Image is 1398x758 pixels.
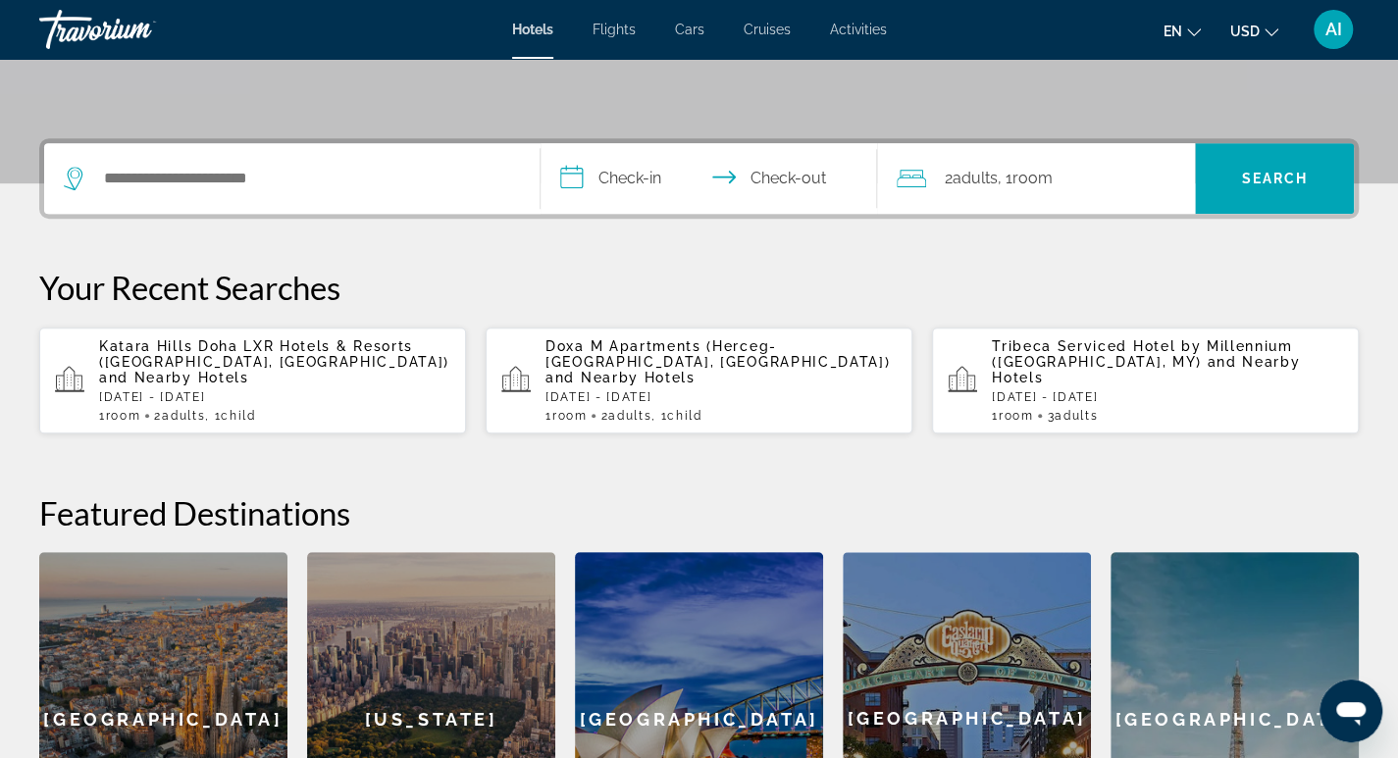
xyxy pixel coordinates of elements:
span: and Nearby Hotels [992,354,1300,385]
span: , 1 [205,409,255,423]
button: Travelers: 2 adults, 0 children [877,143,1195,214]
span: Room [1011,169,1052,187]
span: Room [552,409,588,423]
a: Hotels [512,22,553,37]
a: Travorium [39,4,235,55]
span: Doxa M Apartments (Herceg-[GEOGRAPHIC_DATA], [GEOGRAPHIC_DATA]) [545,338,890,370]
span: 1 [545,409,587,423]
span: and Nearby Hotels [545,370,696,385]
a: Flights [593,22,636,37]
span: 1 [99,409,140,423]
span: Room [999,409,1034,423]
span: Room [106,409,141,423]
span: 2 [600,409,651,423]
p: [DATE] - [DATE] [545,390,897,404]
iframe: Кнопка запуска окна обмена сообщениями [1320,680,1382,742]
button: Tribeca Serviced Hotel by Millennium ([GEOGRAPHIC_DATA], MY) and Nearby Hotels[DATE] - [DATE]1Roo... [932,327,1359,434]
button: Search [1195,143,1354,214]
a: Activities [830,22,887,37]
span: Adults [1055,409,1098,423]
span: , 1 [997,165,1052,192]
a: Cruises [744,22,791,37]
span: en [1164,24,1182,39]
span: 3 [1047,409,1098,423]
span: and Nearby Hotels [99,370,249,385]
span: , 1 [651,409,701,423]
span: Adults [162,409,205,423]
span: Adults [608,409,651,423]
span: 2 [154,409,205,423]
p: [DATE] - [DATE] [992,390,1343,404]
p: Your Recent Searches [39,268,1359,307]
a: Cars [675,22,704,37]
button: Katara Hills Doha LXR Hotels & Resorts ([GEOGRAPHIC_DATA], [GEOGRAPHIC_DATA]) and Nearby Hotels[D... [39,327,466,434]
button: Change language [1164,17,1201,45]
span: Search [1241,171,1308,186]
span: Tribeca Serviced Hotel by Millennium ([GEOGRAPHIC_DATA], MY) [992,338,1292,370]
span: Child [221,409,255,423]
span: Adults [952,169,997,187]
p: [DATE] - [DATE] [99,390,450,404]
input: Search hotel destination [102,164,510,193]
h2: Featured Destinations [39,493,1359,532]
span: USD [1230,24,1260,39]
span: Katara Hills Doha LXR Hotels & Resorts ([GEOGRAPHIC_DATA], [GEOGRAPHIC_DATA]) [99,338,449,370]
div: Search widget [44,143,1354,214]
span: Child [667,409,701,423]
button: Change currency [1230,17,1278,45]
button: Doxa M Apartments (Herceg-[GEOGRAPHIC_DATA], [GEOGRAPHIC_DATA]) and Nearby Hotels[DATE] - [DATE]1... [486,327,912,434]
span: 1 [992,409,1033,423]
button: Select check in and out date [541,143,878,214]
span: AI [1325,20,1342,39]
span: 2 [944,165,997,192]
button: User Menu [1308,9,1359,50]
